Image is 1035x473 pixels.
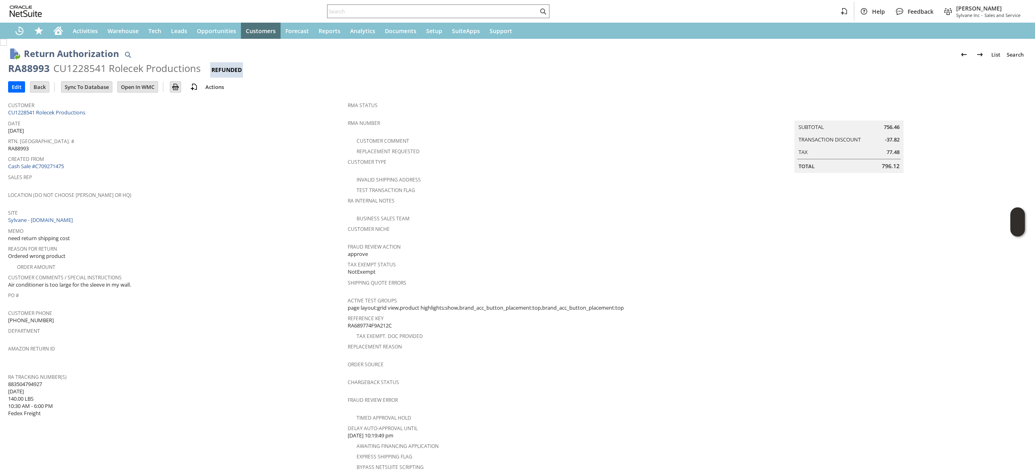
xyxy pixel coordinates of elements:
[327,6,538,16] input: Search
[285,27,309,35] span: Forecast
[8,102,34,109] a: Customer
[956,4,1020,12] span: [PERSON_NAME]
[1010,207,1025,236] iframe: Click here to launch Oracle Guided Learning Help Panel
[8,252,65,260] span: Ordered wrong product
[49,23,68,39] a: Home
[197,27,236,35] span: Opportunities
[246,27,276,35] span: Customers
[490,27,512,35] span: Support
[319,27,340,35] span: Reports
[8,281,131,289] span: Air conditioner is too large for the sleeve in my wall.
[8,216,75,224] a: Sylvane - [DOMAIN_NAME]
[357,453,412,460] a: Express Shipping Flag
[348,425,418,432] a: Delay Auto-Approval Until
[798,148,808,156] a: Tax
[984,12,1020,18] span: Sales and Service
[956,12,980,18] span: Sylvane Inc
[885,136,900,144] span: -37.82
[170,82,181,92] input: Print
[357,176,421,183] a: Invalid Shipping Address
[53,26,63,36] svg: Home
[981,12,983,18] span: -
[8,62,50,75] div: RA88993
[348,158,387,165] a: Customer Type
[798,163,815,170] a: Total
[314,23,345,39] a: Reports
[452,27,480,35] span: SuiteApps
[426,27,442,35] span: Setup
[421,23,447,39] a: Setup
[210,62,243,78] div: Refunded
[8,245,57,252] a: Reason For Return
[118,82,158,92] input: Open In WMC
[348,315,384,322] a: Reference Key
[17,264,55,270] a: Order Amount
[538,6,548,16] svg: Search
[8,174,32,181] a: Sales Rep
[61,82,112,92] input: Sync To Database
[241,23,281,39] a: Customers
[882,162,900,170] span: 796.12
[8,145,29,152] span: RA88993
[8,109,87,116] a: CU1228541 Rolecek Productions
[68,23,103,39] a: Activities
[189,82,199,92] img: add-record.svg
[8,228,23,234] a: Memo
[348,226,390,232] a: Customer Niche
[357,464,424,471] a: Bypass NetSuite Scripting
[348,197,395,204] a: RA Internal Notes
[348,268,376,276] span: NotExempt
[350,27,375,35] span: Analytics
[148,27,161,35] span: Tech
[348,361,384,368] a: Order Source
[53,62,201,75] div: CU1228541 Rolecek Productions
[348,379,399,386] a: Chargeback Status
[8,374,67,380] a: RA Tracking Number(s)
[10,23,29,39] a: Recent Records
[887,148,900,156] span: 77.48
[385,27,416,35] span: Documents
[959,50,969,59] img: Previous
[123,50,133,59] img: Quick Find
[8,209,18,216] a: Site
[447,23,485,39] a: SuiteApps
[794,108,904,120] caption: Summary
[348,297,397,304] a: Active Test Groups
[8,156,44,163] a: Created From
[348,261,396,268] a: Tax Exempt Status
[8,138,74,145] a: Rtn. [GEOGRAPHIC_DATA]. #
[8,310,52,317] a: Customer Phone
[34,26,44,36] svg: Shortcuts
[348,120,380,127] a: RMA Number
[8,274,122,281] a: Customer Comments / Special Instructions
[8,380,53,417] span: 883504794927 [DATE] 140.00 LBS 10:30 AM - 6:00 PM Fedex Freight
[8,234,70,242] span: need return shipping cost
[8,163,64,170] a: Cash Sale #C709271475
[8,127,24,135] span: [DATE]
[8,82,25,92] input: Edit
[357,414,411,421] a: Timed Approval Hold
[103,23,144,39] a: Warehouse
[73,27,98,35] span: Activities
[30,82,49,92] input: Back
[380,23,421,39] a: Documents
[975,50,985,59] img: Next
[348,243,401,250] a: Fraud Review Action
[1003,48,1027,61] a: Search
[192,23,241,39] a: Opportunities
[8,192,131,198] a: Location (Do Not Choose [PERSON_NAME] or HQ)
[171,27,187,35] span: Leads
[171,82,180,92] img: Print
[348,432,393,439] span: [DATE] 10:19:49 pm
[24,47,119,60] h1: Return Authorization
[348,397,398,403] a: Fraud Review Error
[798,136,861,143] a: Transaction Discount
[29,23,49,39] div: Shortcuts
[348,279,406,286] a: Shipping Quote Errors
[8,317,54,324] span: [PHONE_NUMBER]
[988,48,1003,61] a: List
[357,137,409,144] a: Customer Comment
[1010,222,1025,237] span: Oracle Guided Learning Widget. To move around, please hold and drag
[8,345,55,352] a: Amazon Return ID
[357,443,439,450] a: Awaiting Financing Application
